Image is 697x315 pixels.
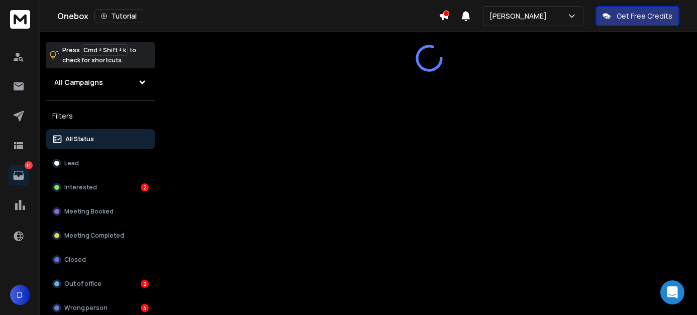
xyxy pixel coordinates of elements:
[46,274,155,294] button: Out of office2
[141,304,149,312] div: 4
[64,256,86,264] p: Closed
[65,135,94,143] p: All Status
[46,201,155,222] button: Meeting Booked
[141,183,149,191] div: 2
[489,11,551,21] p: [PERSON_NAME]
[141,280,149,288] div: 2
[64,232,124,240] p: Meeting Completed
[10,285,30,305] button: D
[617,11,672,21] p: Get Free Credits
[64,159,79,167] p: Lead
[46,250,155,270] button: Closed
[46,72,155,92] button: All Campaigns
[64,183,97,191] p: Interested
[46,177,155,197] button: Interested2
[64,207,114,216] p: Meeting Booked
[25,161,33,169] p: 14
[46,226,155,246] button: Meeting Completed
[82,44,128,56] span: Cmd + Shift + k
[62,45,136,65] p: Press to check for shortcuts.
[46,109,155,123] h3: Filters
[64,304,108,312] p: Wrong person
[595,6,679,26] button: Get Free Credits
[94,9,143,23] button: Tutorial
[64,280,102,288] p: Out of office
[46,129,155,149] button: All Status
[46,153,155,173] button: Lead
[660,280,684,304] div: Open Intercom Messenger
[57,9,439,23] div: Onebox
[54,77,103,87] h1: All Campaigns
[9,165,29,185] a: 14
